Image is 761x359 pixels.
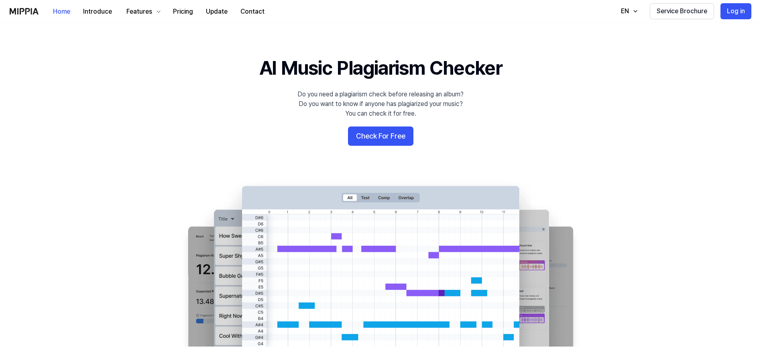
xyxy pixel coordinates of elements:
button: Contact [234,4,271,20]
button: Pricing [167,4,199,20]
button: Service Brochure [650,3,714,19]
button: Check For Free [348,126,413,146]
img: logo [10,8,39,14]
a: Update [199,0,234,22]
button: Home [47,4,77,20]
h1: AI Music Plagiarism Checker [259,55,502,82]
img: main Image [172,178,589,347]
button: Update [199,4,234,20]
div: Do you need a plagiarism check before releasing an album? Do you want to know if anyone has plagi... [297,90,464,118]
div: EN [619,6,631,16]
div: Features [125,7,154,16]
button: EN [613,3,643,19]
button: Introduce [77,4,118,20]
button: Log in [720,3,751,19]
a: Home [47,0,77,22]
button: Features [118,4,167,20]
